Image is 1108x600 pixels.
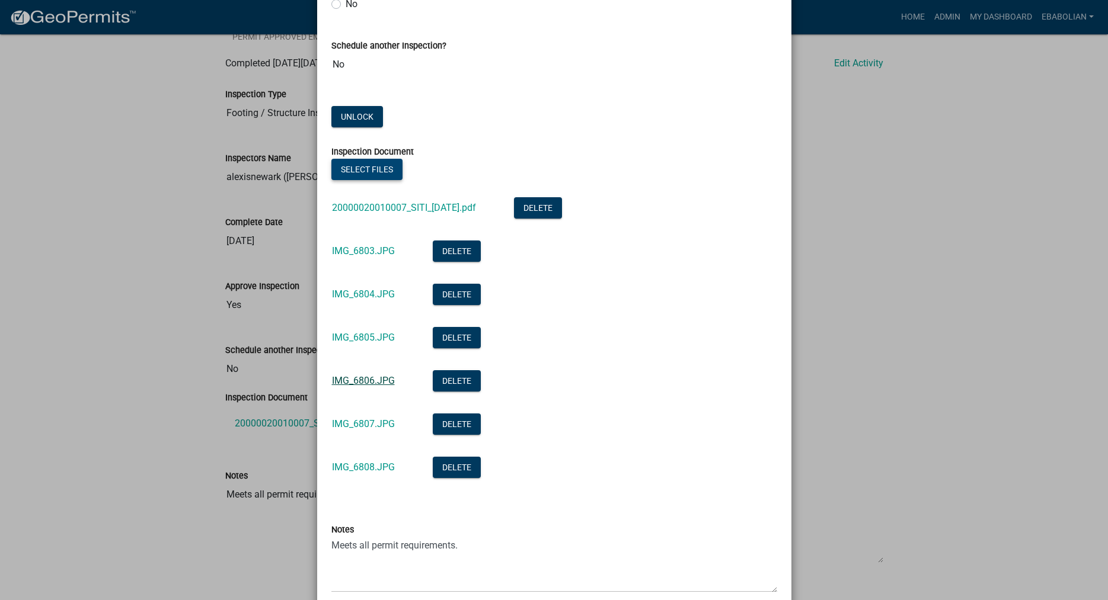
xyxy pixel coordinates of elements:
wm-modal-confirm: Delete Document [433,376,481,387]
wm-modal-confirm: Delete Document [433,333,481,344]
wm-modal-confirm: Delete Document [433,246,481,258]
button: Delete [514,197,562,219]
button: Delete [433,327,481,348]
label: Schedule another Inspection? [331,42,446,50]
a: IMG_6806.JPG [332,375,395,386]
a: IMG_6805.JPG [332,332,395,343]
wm-modal-confirm: Delete Document [514,203,562,214]
label: Inspection Document [331,148,414,156]
button: Delete [433,413,481,435]
wm-modal-confirm: Delete Document [433,290,481,301]
wm-modal-confirm: Delete Document [433,463,481,474]
a: IMG_6804.JPG [332,288,395,300]
button: Unlock [331,106,383,127]
label: Notes [331,526,354,534]
wm-modal-confirm: Delete Document [433,419,481,431]
button: Delete [433,370,481,392]
button: Select files [331,159,403,180]
button: Delete [433,240,481,262]
a: 20000020010007_SITI_[DATE].pdf [332,202,476,213]
a: IMG_6808.JPG [332,461,395,473]
button: Delete [433,284,481,305]
a: IMG_6807.JPG [332,418,395,429]
button: Delete [433,457,481,478]
a: IMG_6803.JPG [332,245,395,256]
